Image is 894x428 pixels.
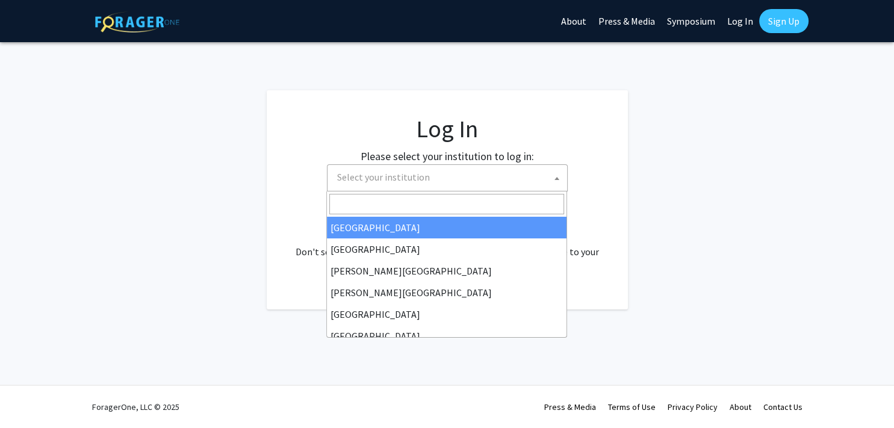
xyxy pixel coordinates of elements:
input: Search [329,194,564,214]
li: [GEOGRAPHIC_DATA] [327,303,567,325]
div: ForagerOne, LLC © 2025 [92,386,179,428]
span: Select your institution [327,164,568,191]
span: Select your institution [332,165,567,190]
a: About [730,402,751,412]
li: [GEOGRAPHIC_DATA] [327,217,567,238]
a: Terms of Use [608,402,656,412]
iframe: Chat [9,374,51,419]
li: [GEOGRAPHIC_DATA] [327,325,567,347]
img: ForagerOne Logo [95,11,179,33]
span: Select your institution [337,171,430,183]
a: Privacy Policy [668,402,718,412]
li: [PERSON_NAME][GEOGRAPHIC_DATA] [327,260,567,282]
label: Please select your institution to log in: [361,148,534,164]
a: Sign Up [759,9,809,33]
li: [GEOGRAPHIC_DATA] [327,238,567,260]
a: Contact Us [763,402,802,412]
div: No account? . Don't see your institution? about bringing ForagerOne to your institution. [291,216,604,273]
li: [PERSON_NAME][GEOGRAPHIC_DATA] [327,282,567,303]
h1: Log In [291,114,604,143]
a: Press & Media [544,402,596,412]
